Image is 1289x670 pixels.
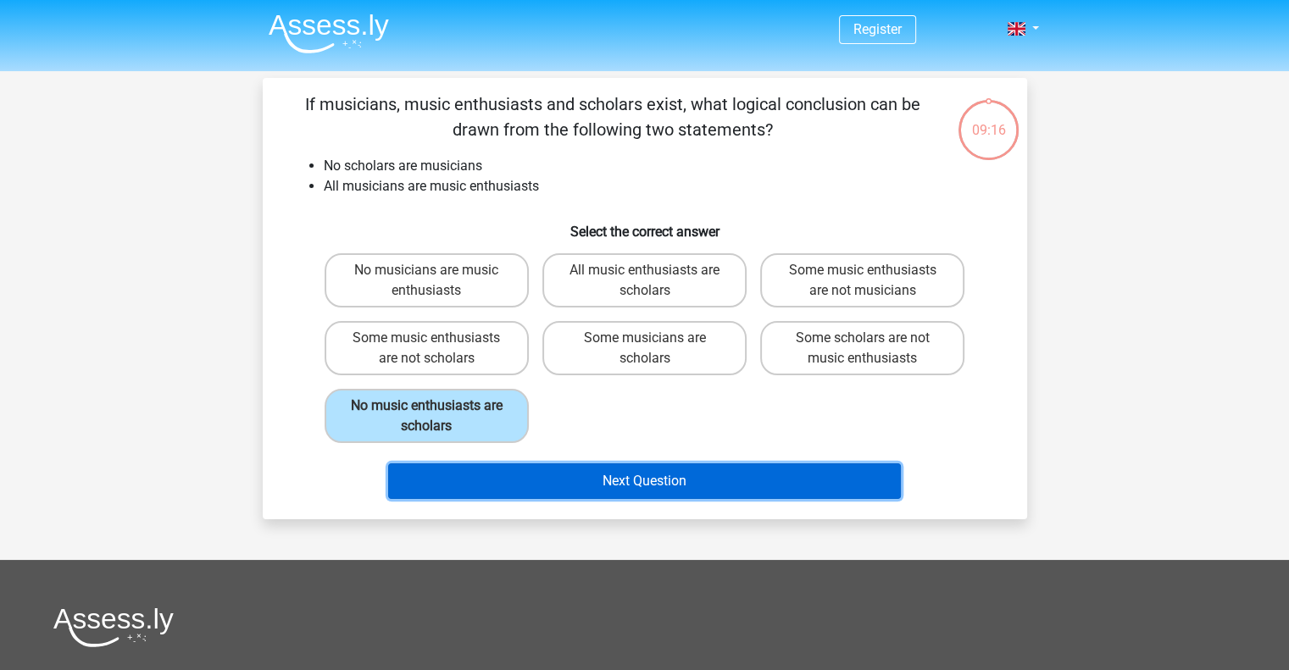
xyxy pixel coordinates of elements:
label: Some music enthusiasts are not musicians [760,253,964,307]
label: No musicians are music enthusiasts [325,253,529,307]
li: No scholars are musicians [324,156,1000,176]
label: Some music enthusiasts are not scholars [325,321,529,375]
div: 09:16 [957,98,1020,141]
label: All music enthusiasts are scholars [542,253,747,307]
img: Assessly logo [53,607,174,647]
li: All musicians are music enthusiasts [324,176,1000,197]
img: Assessly [269,14,389,53]
label: Some musicians are scholars [542,321,747,375]
a: Register [853,21,902,37]
label: Some scholars are not music enthusiasts [760,321,964,375]
button: Next Question [388,463,901,499]
p: If musicians, music enthusiasts and scholars exist, what logical conclusion can be drawn from the... [290,91,936,142]
h6: Select the correct answer [290,210,1000,240]
label: No music enthusiasts are scholars [325,389,529,443]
